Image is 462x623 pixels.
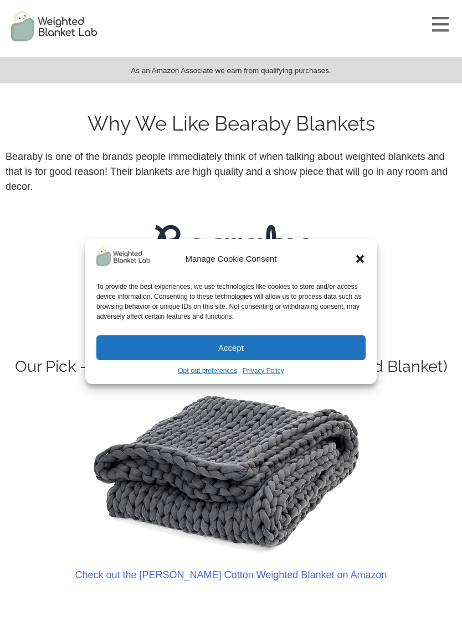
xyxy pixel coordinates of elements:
[131,66,331,75] span: As an Amazon Associate we earn from qualifying purchases.
[243,366,284,376] a: Privacy Policy
[6,283,456,298] p: Price Range: $150 – 375 (USD)
[96,282,365,321] div: To provide the best experiences, we use technologies like cookies to store and/or access device i...
[6,149,456,194] p: Bearaby is one of the brands people immediately think of when talking about weighted blankets and...
[178,366,237,376] a: Opt-out preferences
[75,386,387,557] img: bearaby-napper-cotton-weighted-blanket
[96,247,152,266] img: Weighted Blanket Lab
[75,569,387,580] a: Check out the [PERSON_NAME] Cotton Weighted Blanket on Amazon
[355,253,366,264] div: Close dialog
[6,108,456,138] h1: Why We Like Bearaby Blankets
[6,359,456,375] h2: Our Pick - The [PERSON_NAME] (Cotton Weighted Blanket)
[96,335,366,360] button: Accept
[185,253,276,266] div: Manage Cookie Consent
[148,215,314,272] img: bearaby logo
